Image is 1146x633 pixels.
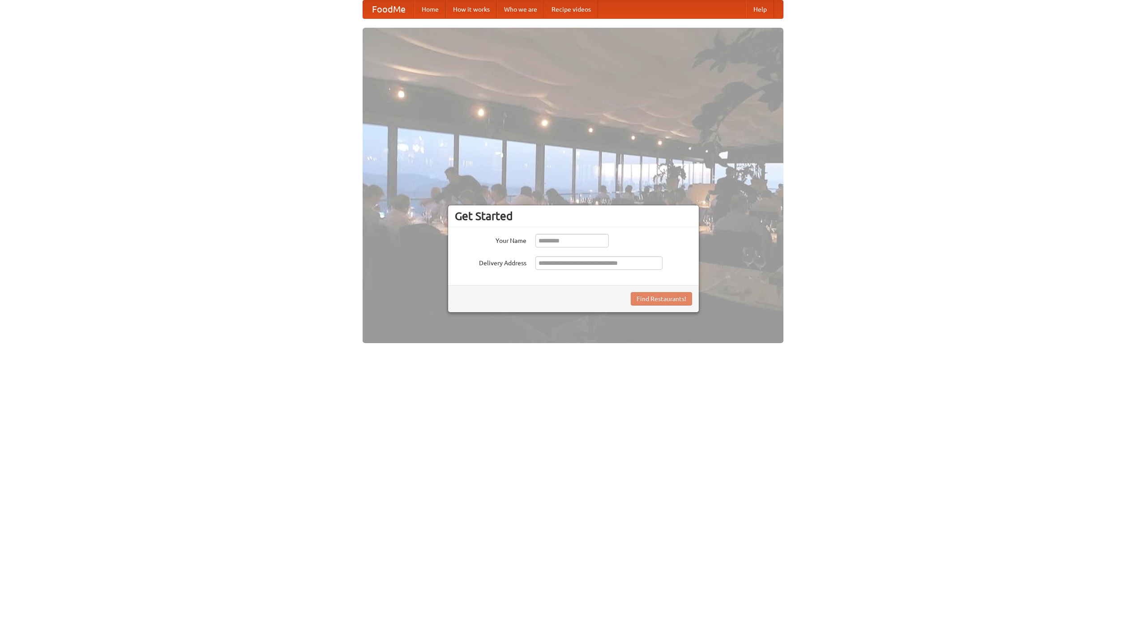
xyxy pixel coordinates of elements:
a: How it works [446,0,497,18]
a: Who we are [497,0,544,18]
a: Recipe videos [544,0,598,18]
a: Home [415,0,446,18]
label: Your Name [455,234,526,245]
a: FoodMe [363,0,415,18]
a: Help [746,0,774,18]
label: Delivery Address [455,256,526,268]
h3: Get Started [455,209,692,223]
button: Find Restaurants! [631,292,692,306]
